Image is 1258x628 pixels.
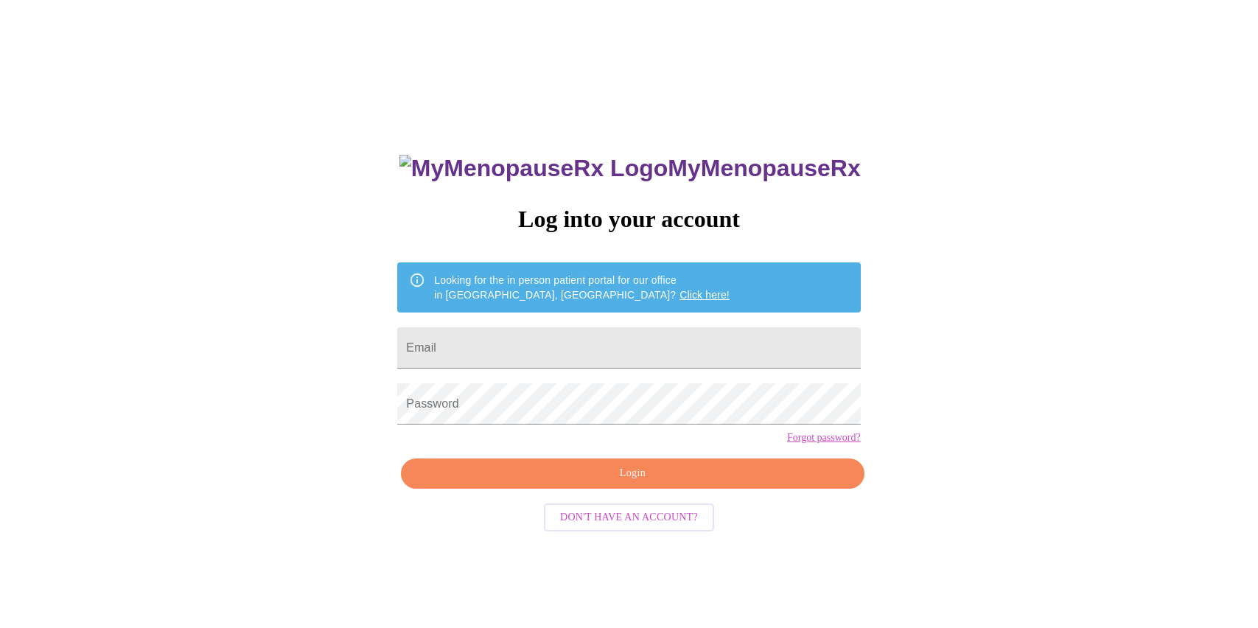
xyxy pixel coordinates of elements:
a: Click here! [679,289,730,301]
div: Looking for the in person patient portal for our office in [GEOGRAPHIC_DATA], [GEOGRAPHIC_DATA]? [434,267,730,308]
a: Forgot password? [787,432,861,444]
span: Don't have an account? [560,509,698,527]
button: Don't have an account? [544,503,714,532]
a: Don't have an account? [540,510,718,523]
span: Login [418,464,847,483]
img: MyMenopauseRx Logo [399,155,668,182]
button: Login [401,458,864,489]
h3: MyMenopauseRx [399,155,861,182]
h3: Log into your account [397,206,860,233]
